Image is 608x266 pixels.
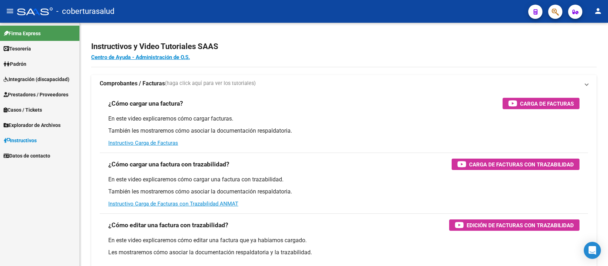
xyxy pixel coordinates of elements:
div: Open Intercom Messenger [584,242,601,259]
button: Carga de Facturas [503,98,580,109]
mat-icon: menu [6,7,14,15]
h3: ¿Cómo cargar una factura con trazabilidad? [108,159,229,169]
span: Edición de Facturas con Trazabilidad [467,221,574,230]
h3: ¿Cómo cargar una factura? [108,99,183,108]
span: (haga click aquí para ver los tutoriales) [165,80,256,87]
mat-icon: person [594,7,602,15]
mat-expansion-panel-header: Comprobantes / Facturas(haga click aquí para ver los tutoriales) [91,75,597,92]
h2: Instructivos y Video Tutoriales SAAS [91,40,597,53]
span: Carga de Facturas [520,99,574,108]
span: Instructivos [4,137,37,144]
p: En este video explicaremos cómo cargar una factura con trazabilidad. [108,176,580,183]
span: Datos de contacto [4,152,50,160]
button: Carga de Facturas con Trazabilidad [452,159,580,170]
span: Explorador de Archivos [4,121,61,129]
button: Edición de Facturas con Trazabilidad [449,219,580,231]
strong: Comprobantes / Facturas [100,80,165,87]
h3: ¿Cómo editar una factura con trazabilidad? [108,220,228,230]
a: Instructivo Carga de Facturas [108,140,178,146]
span: Firma Express [4,30,41,37]
p: En este video explicaremos cómo editar una factura que ya habíamos cargado. [108,236,580,244]
p: También les mostraremos cómo asociar la documentación respaldatoria. [108,127,580,135]
span: Carga de Facturas con Trazabilidad [469,160,574,169]
span: Casos / Tickets [4,106,42,114]
a: Instructivo Carga de Facturas con Trazabilidad ANMAT [108,201,238,207]
span: Integración (discapacidad) [4,75,69,83]
p: También les mostraremos cómo asociar la documentación respaldatoria. [108,188,580,196]
p: Les mostraremos cómo asociar la documentación respaldatoria y la trazabilidad. [108,249,580,256]
a: Centro de Ayuda - Administración de O.S. [91,54,190,60]
p: En este video explicaremos cómo cargar facturas. [108,115,580,123]
span: Padrón [4,60,26,68]
span: Prestadores / Proveedores [4,91,68,99]
span: Tesorería [4,45,31,53]
span: - coberturasalud [56,4,114,19]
